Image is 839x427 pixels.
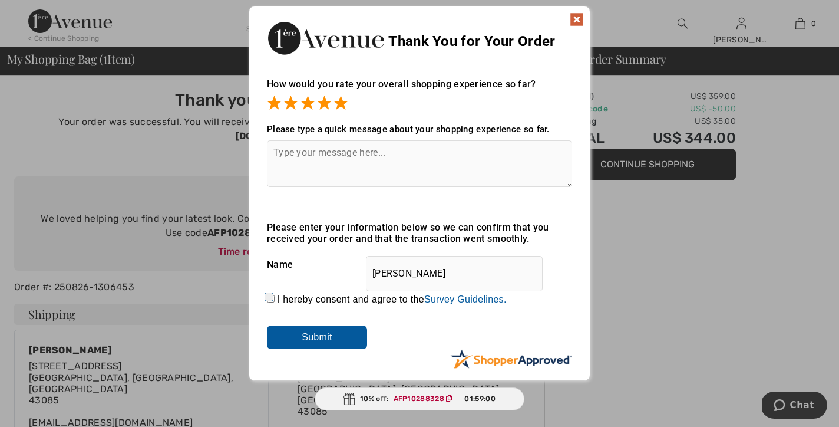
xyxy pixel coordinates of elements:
span: 01:59:00 [464,393,495,404]
label: I hereby consent and agree to the [278,294,507,305]
img: Thank You for Your Order [267,18,385,58]
div: Please enter your information below so we can confirm that you received your order and that the t... [267,222,572,244]
ins: AFP10288328 [394,395,444,403]
a: Survey Guidelines. [424,294,507,304]
div: How would you rate your overall shopping experience so far? [267,67,572,112]
div: Name [267,250,572,280]
img: x [570,12,584,27]
span: Thank You for Your Order [388,33,555,50]
div: 10% off: [315,387,524,410]
img: Gift.svg [343,393,355,405]
input: Submit [267,326,367,349]
div: Please type a quick message about your shopping experience so far. [267,124,572,134]
span: Chat [28,8,52,19]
